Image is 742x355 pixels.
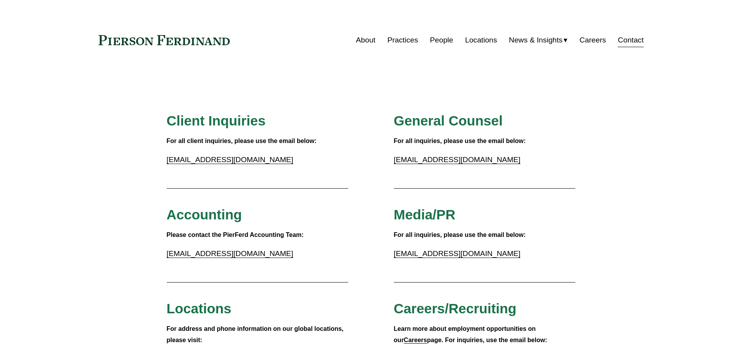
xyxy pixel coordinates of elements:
[394,231,526,238] strong: For all inquiries, please use the email below:
[394,207,455,222] span: Media/PR
[167,138,317,144] strong: For all client inquiries, please use the email below:
[509,34,563,47] span: News & Insights
[618,33,643,48] a: Contact
[356,33,375,48] a: About
[167,249,293,258] a: [EMAIL_ADDRESS][DOMAIN_NAME]
[427,337,547,343] strong: page. For inquiries, use the email below:
[404,337,427,343] a: Careers
[394,301,516,316] span: Careers/Recruiting
[387,33,418,48] a: Practices
[167,231,304,238] strong: Please contact the PierFerd Accounting Team:
[580,33,606,48] a: Careers
[394,113,503,128] span: General Counsel
[509,33,568,48] a: folder dropdown
[394,155,520,164] a: [EMAIL_ADDRESS][DOMAIN_NAME]
[167,113,266,128] span: Client Inquiries
[394,138,526,144] strong: For all inquiries, please use the email below:
[167,207,242,222] span: Accounting
[167,155,293,164] a: [EMAIL_ADDRESS][DOMAIN_NAME]
[394,249,520,258] a: [EMAIL_ADDRESS][DOMAIN_NAME]
[167,325,345,343] strong: For address and phone information on our global locations, please visit:
[394,325,538,343] strong: Learn more about employment opportunities on our
[430,33,453,48] a: People
[465,33,497,48] a: Locations
[167,301,231,316] span: Locations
